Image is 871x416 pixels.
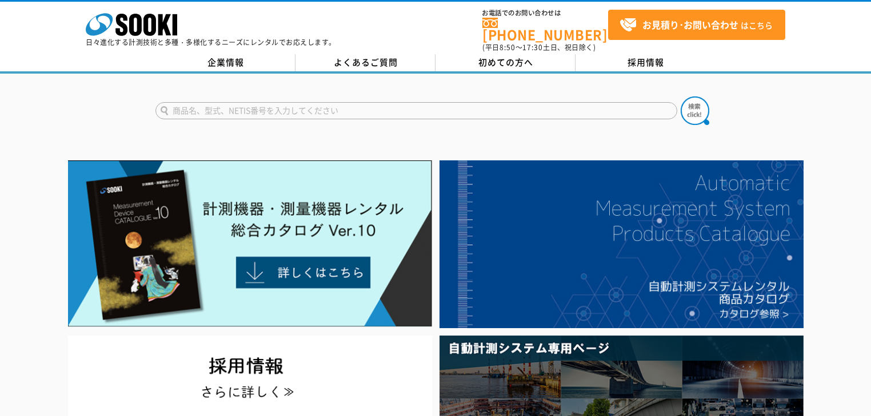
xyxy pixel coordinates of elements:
[608,10,785,40] a: お見積り･お問い合わせはこちら
[482,10,608,17] span: お電話でのお問い合わせは
[576,54,716,71] a: 採用情報
[642,18,738,31] strong: お見積り･お問い合わせ
[482,18,608,41] a: [PHONE_NUMBER]
[681,96,709,125] img: btn_search.png
[155,102,677,119] input: 商品名、型式、NETIS番号を入力してください
[478,56,533,68] span: 初めての方へ
[440,160,804,328] img: 自動計測システムカタログ
[68,160,432,327] img: Catalog Ver10
[86,39,336,46] p: 日々進化する計測技術と多種・多様化するニーズにレンタルでお応えします。
[155,54,295,71] a: 企業情報
[620,17,773,34] span: はこちら
[522,42,543,52] span: 17:30
[482,42,596,52] span: (平日 ～ 土日、祝日除く)
[295,54,435,71] a: よくあるご質問
[435,54,576,71] a: 初めての方へ
[500,42,516,52] span: 8:50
